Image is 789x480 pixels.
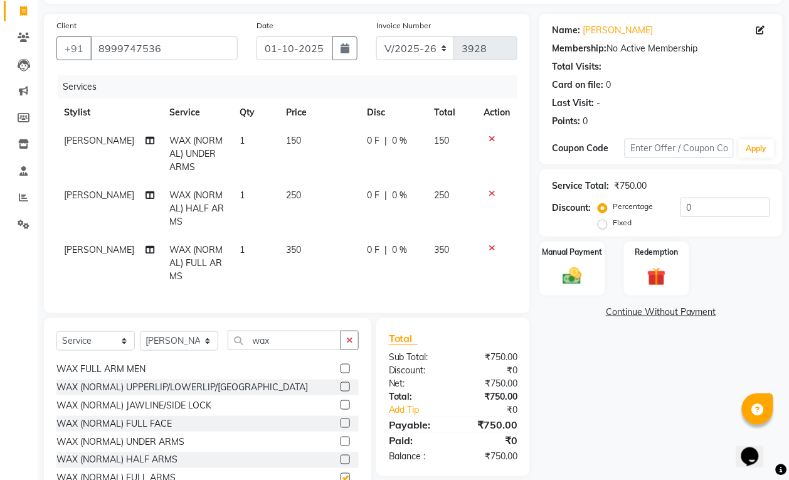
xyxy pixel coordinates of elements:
[552,142,625,155] div: Coupon Code
[606,78,611,92] div: 0
[613,217,632,228] label: Fixed
[552,42,606,55] div: Membership:
[379,364,453,377] div: Discount:
[286,135,301,146] span: 150
[557,265,587,287] img: _cash.svg
[240,135,245,146] span: 1
[56,20,77,31] label: Client
[635,247,678,258] label: Redemption
[625,139,734,158] input: Enter Offer / Coupon Code
[389,332,418,345] span: Total
[379,403,465,417] a: Add Tip
[384,243,387,257] span: |
[232,99,278,127] th: Qty
[56,363,146,376] div: WAX FULL ARM MEN
[583,24,653,37] a: [PERSON_NAME]
[367,134,379,147] span: 0 F
[614,179,647,193] div: ₹750.00
[376,20,431,31] label: Invoice Number
[56,99,162,127] th: Stylist
[56,417,172,430] div: WAX (NORMAL) FULL FACE
[240,244,245,255] span: 1
[583,115,588,128] div: 0
[169,244,223,282] span: WAX (NORMAL) FULL ARMS
[552,78,603,92] div: Card on file:
[476,99,517,127] th: Action
[384,134,387,147] span: |
[552,97,594,110] div: Last Visit:
[465,403,527,417] div: ₹0
[392,189,407,202] span: 0 %
[453,417,527,432] div: ₹750.00
[58,75,527,99] div: Services
[278,99,359,127] th: Price
[64,135,134,146] span: [PERSON_NAME]
[543,247,603,258] label: Manual Payment
[642,265,672,289] img: _gift.svg
[736,430,776,467] iframe: chat widget
[286,244,301,255] span: 350
[56,454,177,467] div: WAX (NORMAL) HALF ARMS
[552,201,591,215] div: Discount:
[228,331,341,350] input: Search or Scan
[434,135,449,146] span: 150
[56,36,92,60] button: +91
[552,179,609,193] div: Service Total:
[392,134,407,147] span: 0 %
[56,435,184,449] div: WAX (NORMAL) UNDER ARMS
[552,115,580,128] div: Points:
[286,189,301,201] span: 250
[56,381,308,394] div: WAX (NORMAL) UPPERLIP/LOWERLIP/[GEOGRAPHIC_DATA]
[552,24,580,37] div: Name:
[379,390,453,403] div: Total:
[434,244,449,255] span: 350
[392,243,407,257] span: 0 %
[379,417,453,432] div: Payable:
[257,20,273,31] label: Date
[453,364,527,377] div: ₹0
[613,201,653,212] label: Percentage
[542,306,780,319] a: Continue Without Payment
[90,36,238,60] input: Search by Name/Mobile/Email/Code
[453,451,527,464] div: ₹750.00
[384,189,387,202] span: |
[379,433,453,448] div: Paid:
[169,189,224,227] span: WAX (NORMAL) HALF ARMS
[596,97,600,110] div: -
[379,377,453,390] div: Net:
[56,399,211,412] div: WAX (NORMAL) JAWLINE/SIDE LOCK
[64,189,134,201] span: [PERSON_NAME]
[367,189,379,202] span: 0 F
[64,244,134,255] span: [PERSON_NAME]
[169,135,223,173] span: WAX (NORMAL) UNDER ARMS
[162,99,232,127] th: Service
[434,189,449,201] span: 250
[367,243,379,257] span: 0 F
[359,99,426,127] th: Disc
[453,390,527,403] div: ₹750.00
[379,451,453,464] div: Balance :
[739,139,775,158] button: Apply
[552,60,601,73] div: Total Visits:
[453,377,527,390] div: ₹750.00
[240,189,245,201] span: 1
[453,433,527,448] div: ₹0
[453,351,527,364] div: ₹750.00
[552,42,770,55] div: No Active Membership
[379,351,453,364] div: Sub Total:
[426,99,476,127] th: Total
